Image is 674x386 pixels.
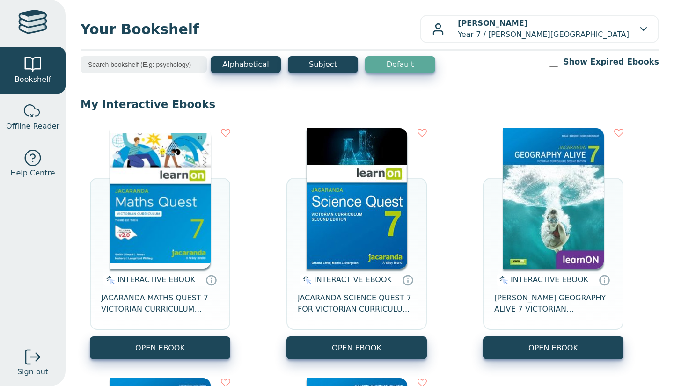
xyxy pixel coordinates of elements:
p: Year 7 / [PERSON_NAME][GEOGRAPHIC_DATA] [458,18,629,40]
span: Help Centre [10,168,55,179]
img: interactive.svg [300,275,312,286]
button: [PERSON_NAME]Year 7 / [PERSON_NAME][GEOGRAPHIC_DATA] [420,15,659,43]
input: Search bookshelf (E.g: psychology) [81,56,207,73]
span: INTERACTIVE EBOOK [117,275,195,284]
img: b87b3e28-4171-4aeb-a345-7fa4fe4e6e25.jpg [110,128,211,269]
span: [PERSON_NAME] GEOGRAPHY ALIVE 7 VICTORIAN CURRICULUM LEARNON EBOOK 2E [494,292,612,315]
button: Alphabetical [211,56,281,73]
button: Subject [288,56,358,73]
label: Show Expired Ebooks [563,56,659,68]
button: OPEN EBOOK [90,336,230,359]
a: Interactive eBooks are accessed online via the publisher’s portal. They contain interactive resou... [205,274,217,285]
p: My Interactive Ebooks [81,97,659,111]
span: Bookshelf [15,74,51,85]
img: interactive.svg [497,275,508,286]
img: interactive.svg [103,275,115,286]
span: INTERACTIVE EBOOK [314,275,392,284]
span: Your Bookshelf [81,19,420,40]
span: Offline Reader [6,121,59,132]
button: OPEN EBOOK [483,336,623,359]
a: Interactive eBooks are accessed online via the publisher’s portal. They contain interactive resou... [599,274,610,285]
button: Default [365,56,435,73]
span: Sign out [17,366,48,378]
span: JACARANDA SCIENCE QUEST 7 FOR VICTORIAN CURRICULUM LEARNON 2E EBOOK [298,292,416,315]
img: 329c5ec2-5188-ea11-a992-0272d098c78b.jpg [307,128,407,269]
button: OPEN EBOOK [286,336,427,359]
b: [PERSON_NAME] [458,19,527,28]
a: Interactive eBooks are accessed online via the publisher’s portal. They contain interactive resou... [402,274,413,285]
span: JACARANDA MATHS QUEST 7 VICTORIAN CURRICULUM LEARNON EBOOK 3E [101,292,219,315]
span: INTERACTIVE EBOOK [511,275,588,284]
img: cc9fd0c4-7e91-e911-a97e-0272d098c78b.jpg [503,128,604,269]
